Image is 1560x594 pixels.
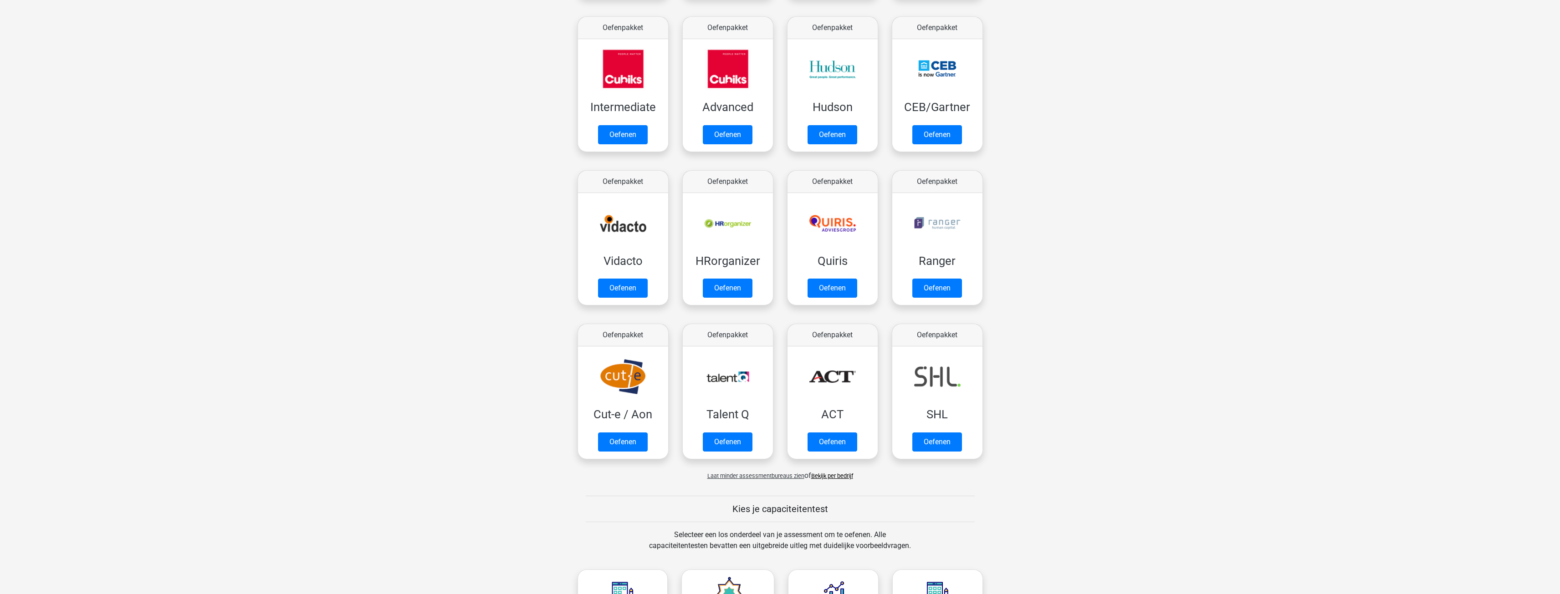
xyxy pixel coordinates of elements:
a: Oefenen [808,432,857,452]
div: Selecteer een los onderdeel van je assessment om te oefenen. Alle capaciteitentesten bevatten een... [640,529,920,562]
a: Oefenen [598,125,648,144]
a: Bekijk per bedrijf [811,472,853,479]
a: Oefenen [912,432,962,452]
h5: Kies je capaciteitentest [586,503,975,514]
a: Oefenen [703,125,752,144]
a: Oefenen [808,279,857,298]
a: Oefenen [598,432,648,452]
span: Laat minder assessmentbureaus zien [707,472,804,479]
a: Oefenen [912,279,962,298]
a: Oefenen [598,279,648,298]
a: Oefenen [703,279,752,298]
a: Oefenen [703,432,752,452]
a: Oefenen [912,125,962,144]
a: Oefenen [808,125,857,144]
div: of [571,463,990,481]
